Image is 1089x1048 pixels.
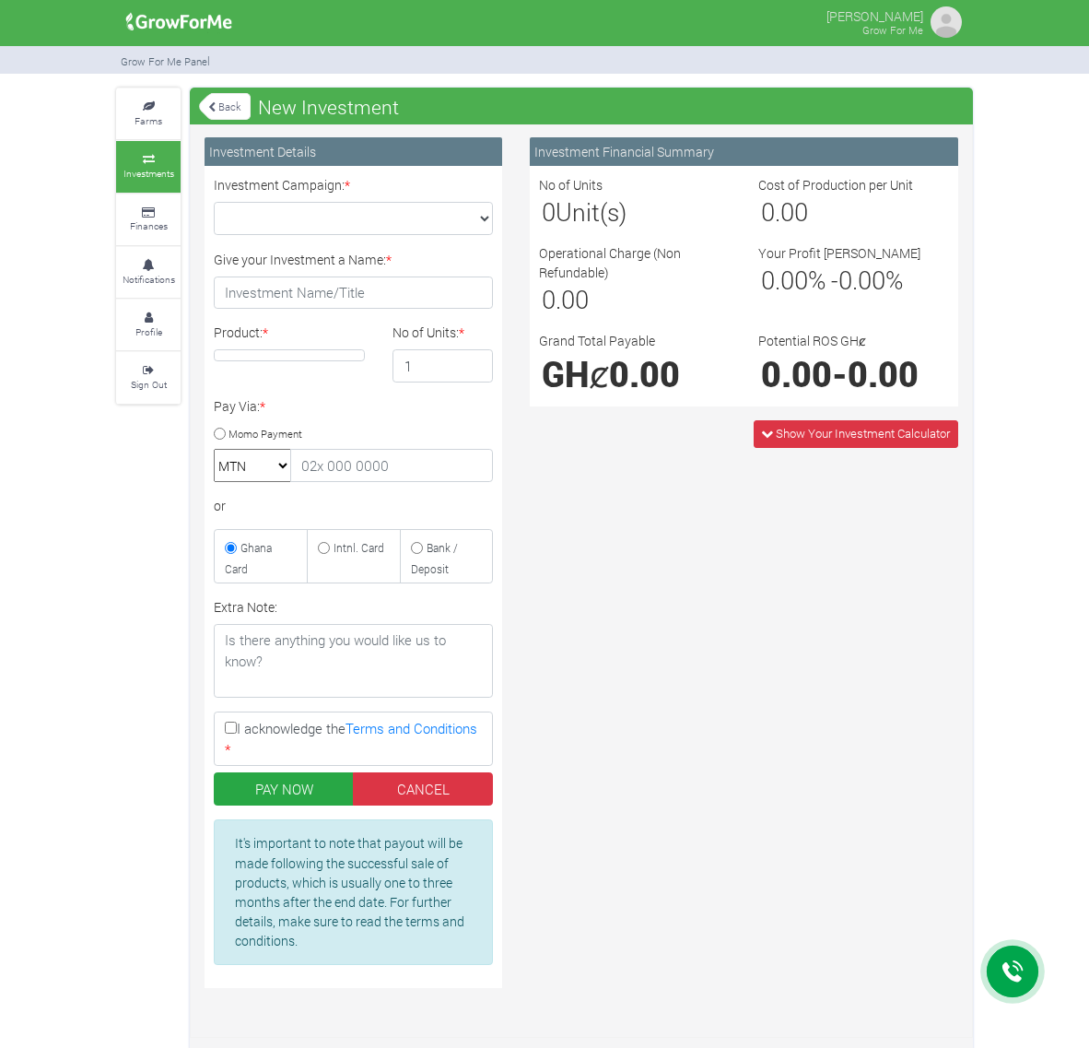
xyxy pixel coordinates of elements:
span: 0.00 [848,351,919,396]
label: Cost of Production per Unit [758,175,913,194]
span: 0.00 [761,264,808,296]
small: Finances [130,219,168,232]
a: Notifications [116,247,181,298]
small: Profile [135,325,162,338]
h3: Unit(s) [542,197,727,227]
p: [PERSON_NAME] [826,4,923,26]
a: Back [199,91,251,122]
label: I acknowledge the [214,712,493,765]
input: Investment Name/Title [214,277,493,310]
a: Sign Out [116,352,181,403]
input: I acknowledge theTerms and Conditions * [225,722,237,734]
div: Investment Details [205,137,502,166]
h1: - [761,353,946,394]
small: Farms [135,114,162,127]
label: Investment Campaign: [214,175,350,194]
span: Show Your Investment Calculator [776,425,950,442]
span: 0.00 [761,195,808,228]
a: Terms and Conditions [345,719,477,737]
label: Extra Note: [214,597,277,617]
small: Grow For Me [862,23,923,37]
span: 0.00 [761,351,832,396]
p: It's important to note that payout will be made following the successful sale of products, which ... [235,833,473,950]
label: Operational Charge (Non Refundable) [539,243,730,282]
span: 0.00 [542,283,589,315]
small: Bank / Deposit [411,540,458,576]
small: Momo Payment [228,426,302,440]
small: Grow For Me Panel [121,54,210,68]
a: Profile [116,300,181,350]
img: growforme image [120,4,239,41]
label: Pay Via: [214,396,265,416]
input: Ghana Card [225,542,237,554]
a: Farms [116,88,181,139]
a: CANCEL [353,772,493,806]
small: Investments [123,167,174,180]
span: 0 [542,195,556,228]
label: Grand Total Payable [539,331,655,350]
small: Sign Out [131,378,167,391]
small: Ghana Card [225,540,272,576]
input: Intnl. Card [318,542,330,554]
small: Intnl. Card [334,540,384,555]
input: Momo Payment [214,428,226,440]
a: Finances [116,194,181,245]
small: Notifications [123,273,175,286]
input: Bank / Deposit [411,542,423,554]
label: Give your Investment a Name: [214,250,392,269]
div: or [214,496,493,515]
img: growforme image [928,4,965,41]
label: Product: [214,323,268,342]
h3: % - % [761,265,946,295]
label: No of Units [539,175,603,194]
div: Investment Financial Summary [530,137,958,166]
label: Potential ROS GHȼ [758,331,866,350]
input: 02x 000 0000 [290,449,493,482]
a: Investments [116,141,181,192]
span: 0.00 [838,264,885,296]
label: Your Profit [PERSON_NAME] [758,243,920,263]
span: New Investment [253,88,404,125]
label: No of Units: [392,323,464,342]
button: PAY NOW [214,772,354,806]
